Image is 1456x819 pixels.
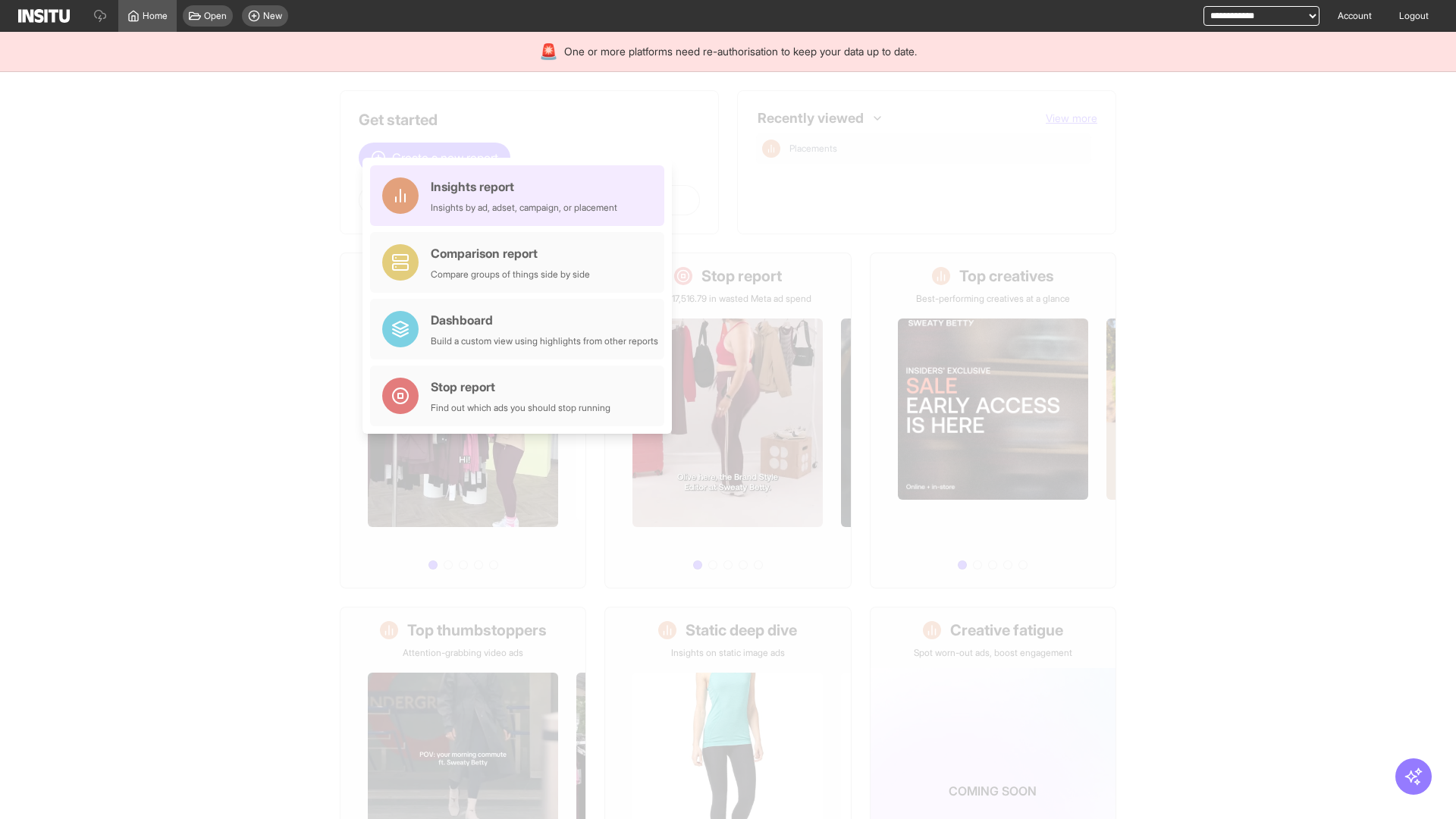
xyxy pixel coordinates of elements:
[431,244,590,262] div: Comparison report
[143,10,168,22] span: Home
[263,10,282,22] span: New
[18,9,70,23] img: Logo
[564,44,917,59] span: One or more platforms need re-authorisation to keep your data up to date.
[431,378,610,396] div: Stop report
[204,10,227,22] span: Open
[431,311,658,329] div: Dashboard
[431,202,617,214] div: Insights by ad, adset, campaign, or placement
[431,177,617,196] div: Insights report
[431,335,658,347] div: Build a custom view using highlights from other reports
[431,268,590,281] div: Compare groups of things side by side
[431,402,610,414] div: Find out which ads you should stop running
[539,41,558,62] div: 🚨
